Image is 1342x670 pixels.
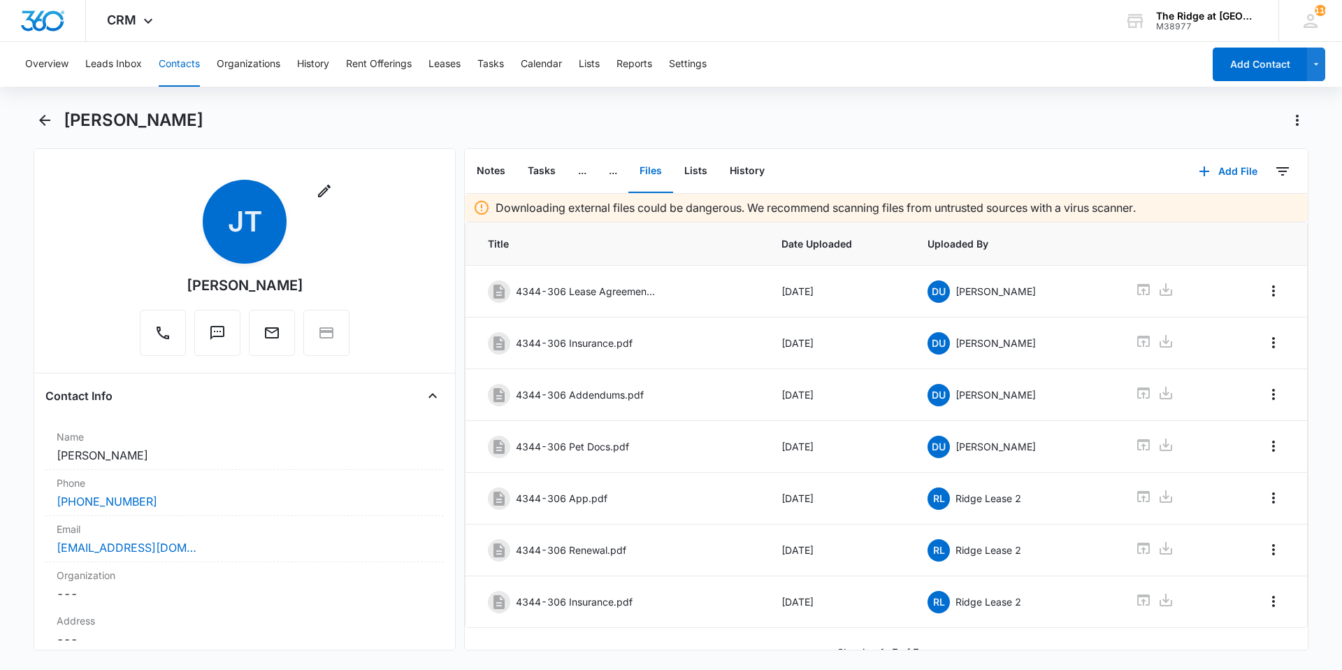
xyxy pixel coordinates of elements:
button: Email [249,310,295,356]
button: Tasks [517,150,567,193]
span: Date Uploaded [781,236,895,251]
button: ... [567,150,598,193]
button: Notes [466,150,517,193]
button: Tasks [477,42,504,87]
a: [EMAIL_ADDRESS][DOMAIN_NAME] [57,539,196,556]
button: Overflow Menu [1262,383,1285,406]
div: Organization--- [45,562,444,608]
p: 4344-306 Insurance.pdf [516,594,633,609]
div: Email[EMAIL_ADDRESS][DOMAIN_NAME] [45,516,444,562]
button: Overflow Menu [1262,280,1285,302]
p: Ridge Lease 2 [955,543,1021,557]
div: Address--- [45,608,444,654]
p: Ridge Lease 2 [955,594,1021,609]
button: Overview [25,42,68,87]
td: [DATE] [765,369,911,421]
td: [DATE] [765,525,911,576]
p: [PERSON_NAME] [955,387,1036,402]
p: 4344-306 Renewal.pdf [516,543,626,557]
td: [DATE] [765,473,911,525]
span: Uploaded By [928,236,1102,251]
label: Name [57,429,433,444]
td: [DATE] [765,576,911,628]
button: Back [34,109,55,131]
span: Title [488,236,748,251]
button: Organizations [217,42,280,87]
a: Text [194,332,240,343]
div: account name [1156,10,1258,22]
button: Filters [1271,160,1294,183]
button: Actions [1286,109,1308,131]
td: [DATE] [765,318,911,369]
label: Email [57,522,433,536]
h1: [PERSON_NAME] [64,110,203,131]
div: notifications count [1315,5,1326,16]
span: RL [928,591,950,613]
dd: --- [57,631,433,648]
button: Add File [1185,155,1271,188]
button: Overflow Menu [1262,435,1285,457]
button: Lists [579,42,600,87]
span: 116 [1315,5,1326,16]
button: Call [140,310,186,356]
button: ... [598,150,628,193]
label: Address [57,613,433,628]
div: Name[PERSON_NAME] [45,424,444,470]
button: History [719,150,776,193]
p: 4344-306 Lease Agreement.pdf [516,284,656,299]
p: Ridge Lease 2 [955,491,1021,506]
button: Calendar [521,42,562,87]
button: Text [194,310,240,356]
button: Contacts [159,42,200,87]
p: [PERSON_NAME] [955,284,1036,299]
button: Settings [669,42,707,87]
button: Overflow Menu [1262,590,1285,613]
a: [PHONE_NUMBER] [57,493,157,510]
td: [DATE] [765,266,911,318]
button: Leads Inbox [85,42,142,87]
div: account id [1156,22,1258,31]
span: DU [928,280,950,303]
button: Overflow Menu [1262,487,1285,509]
p: 4344-306 Insurance.pdf [516,336,633,350]
p: 4344-306 App.pdf [516,491,607,506]
p: Showing 1-7 of 7 [837,645,919,660]
p: 4344-306 Addendums.pdf [516,387,644,402]
td: [DATE] [765,421,911,473]
span: DU [928,436,950,458]
button: Add Contact [1213,48,1307,81]
a: Call [140,332,186,343]
span: JT [203,180,287,264]
span: DU [928,332,950,355]
div: Phone[PHONE_NUMBER] [45,470,444,516]
label: Phone [57,476,433,490]
label: Organization [57,568,433,583]
span: RL [928,487,950,510]
div: [PERSON_NAME] [187,275,303,296]
p: 4344-306 Pet Docs.pdf [516,439,629,454]
button: Overflow Menu [1262,539,1285,561]
button: History [297,42,329,87]
button: Reports [616,42,652,87]
h4: Contact Info [45,387,113,404]
button: Lists [673,150,719,193]
span: DU [928,384,950,406]
span: RL [928,539,950,562]
a: Email [249,332,295,343]
button: Files [628,150,673,193]
dd: [PERSON_NAME] [57,447,433,464]
button: Close [421,385,444,407]
p: [PERSON_NAME] [955,336,1036,350]
button: Leases [428,42,461,87]
p: Downloading external files could be dangerous. We recommend scanning files from untrusted sources... [496,199,1136,216]
p: [PERSON_NAME] [955,439,1036,454]
button: Rent Offerings [346,42,412,87]
span: CRM [107,13,136,27]
button: Overflow Menu [1262,332,1285,354]
dd: --- [57,585,433,602]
